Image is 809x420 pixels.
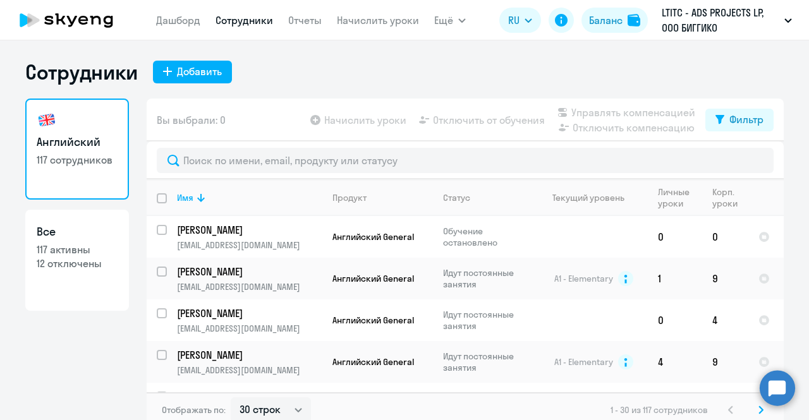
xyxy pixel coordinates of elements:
[25,210,129,311] a: Все117 активны12 отключены
[655,5,798,35] button: LTITC - ADS PROJECTS LP, ООО БИГГИКО
[177,306,320,320] p: [PERSON_NAME]
[499,8,541,33] button: RU
[552,192,624,203] div: Текущий уровень
[554,356,613,368] span: A1 - Elementary
[434,8,466,33] button: Ещё
[177,192,193,203] div: Имя
[702,299,748,341] td: 4
[337,14,419,27] a: Начислить уроки
[37,110,57,130] img: english
[332,192,367,203] div: Продукт
[177,239,322,251] p: [EMAIL_ADDRESS][DOMAIN_NAME]
[434,13,453,28] span: Ещё
[702,341,748,383] td: 9
[156,14,200,27] a: Дашборд
[712,186,748,209] div: Корп. уроки
[332,192,432,203] div: Продукт
[25,99,129,200] a: Английский117 сотрудников
[332,315,414,326] span: Английский General
[177,281,322,292] p: [EMAIL_ADDRESS][DOMAIN_NAME]
[37,153,118,167] p: 117 сотрудников
[25,59,138,85] h1: Сотрудники
[443,192,470,203] div: Статус
[589,13,623,28] div: Баланс
[216,14,273,27] a: Сотрудники
[443,309,530,332] p: Идут постоянные занятия
[648,216,702,258] td: 0
[153,61,232,83] button: Добавить
[177,306,322,320] a: [PERSON_NAME]
[443,192,530,203] div: Статус
[332,356,414,368] span: Английский General
[705,109,774,131] button: Фильтр
[37,243,118,256] p: 117 активны
[611,404,708,416] span: 1 - 30 из 117 сотрудников
[648,341,702,383] td: 4
[712,186,739,209] div: Корп. уроки
[177,348,322,362] a: [PERSON_NAME]
[177,348,320,362] p: [PERSON_NAME]
[729,112,763,127] div: Фильтр
[162,404,226,416] span: Отображать по:
[332,273,414,284] span: Английский General
[288,14,322,27] a: Отчеты
[540,192,647,203] div: Текущий уровень
[554,273,613,284] span: A1 - Elementary
[443,351,530,373] p: Идут постоянные занятия
[177,223,320,237] p: [PERSON_NAME]
[581,8,648,33] button: Балансbalance
[177,265,320,279] p: [PERSON_NAME]
[662,5,779,35] p: LTITC - ADS PROJECTS LP, ООО БИГГИКО
[37,256,118,270] p: 12 отключены
[37,224,118,240] h3: Все
[157,148,774,173] input: Поиск по имени, email, продукту или статусу
[177,192,322,203] div: Имя
[177,223,322,237] a: [PERSON_NAME]
[177,390,320,404] p: [PERSON_NAME]
[37,134,118,150] h3: Английский
[177,265,322,279] a: [PERSON_NAME]
[702,216,748,258] td: 0
[177,364,322,376] p: [EMAIL_ADDRESS][DOMAIN_NAME]
[332,231,414,243] span: Английский General
[177,390,322,404] a: [PERSON_NAME]
[648,299,702,341] td: 0
[658,186,693,209] div: Личные уроки
[658,186,702,209] div: Личные уроки
[648,258,702,299] td: 1
[628,14,640,27] img: balance
[443,267,530,290] p: Идут постоянные занятия
[508,13,520,28] span: RU
[443,225,530,248] p: Обучение остановлено
[177,64,222,79] div: Добавить
[157,112,226,128] span: Вы выбрали: 0
[702,258,748,299] td: 9
[177,323,322,334] p: [EMAIL_ADDRESS][DOMAIN_NAME]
